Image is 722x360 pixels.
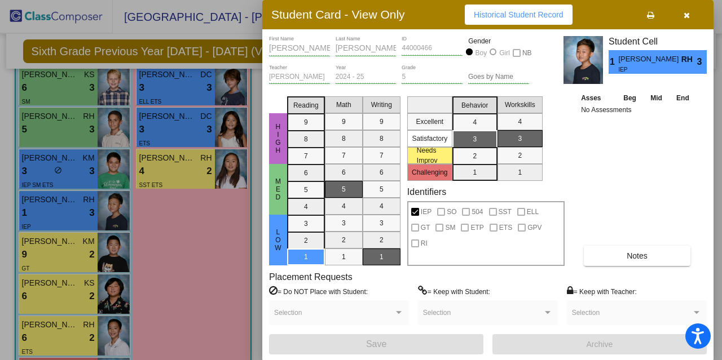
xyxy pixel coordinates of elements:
[527,221,541,234] span: GPV
[468,73,529,81] input: goes by name
[627,251,648,260] span: Notes
[273,123,283,154] span: HIgh
[273,228,283,252] span: Low
[418,286,490,297] label: = Keep with Student:
[644,92,669,104] th: Mid
[269,286,368,297] label: = Do NOT Place with Student:
[499,48,510,58] div: Girl
[269,334,483,354] button: Save
[421,221,430,234] span: GT
[578,92,616,104] th: Asses
[522,46,532,60] span: NB
[618,65,673,74] span: IEP
[421,237,428,250] span: RI
[366,339,386,349] span: Save
[271,7,405,21] h3: Student Card - View Only
[697,55,707,69] span: 3
[336,73,397,81] input: year
[445,221,455,234] span: SM
[475,48,487,58] div: Boy
[468,36,529,46] mat-label: Gender
[447,205,456,219] span: SO
[527,205,539,219] span: ELL
[578,104,697,115] td: No Assessments
[402,73,463,81] input: grade
[618,54,681,65] span: [PERSON_NAME]
[492,334,707,354] button: Archive
[407,186,446,197] label: Identifiers
[584,246,690,266] button: Notes
[616,92,643,104] th: Beg
[609,55,618,69] span: 1
[567,286,637,297] label: = Keep with Teacher:
[669,92,696,104] th: End
[402,45,463,52] input: Enter ID
[474,10,563,19] span: Historical Student Record
[470,221,483,234] span: ETP
[609,36,707,47] h3: Student Cell
[269,272,353,282] label: Placement Requests
[273,177,283,201] span: Med
[421,205,432,219] span: IEP
[499,221,512,234] span: ETS
[269,73,330,81] input: teacher
[465,5,573,25] button: Historical Student Record
[681,54,697,65] span: RH
[587,340,613,349] span: Archive
[472,205,483,219] span: 504
[499,205,512,219] span: SST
